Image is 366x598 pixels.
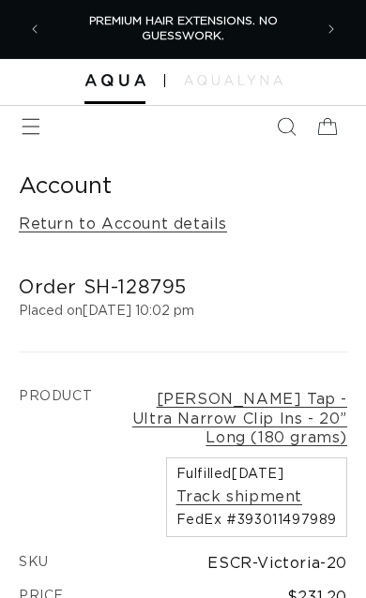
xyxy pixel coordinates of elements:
h2: Order SH-128795 [19,276,347,300]
img: Aqua Hair Extensions [84,74,145,86]
time: [DATE] [232,468,284,481]
summary: Search [266,106,307,147]
button: Next announcement [311,8,352,50]
time: [DATE] 10:02 pm [83,305,194,318]
span: Fulfilled [176,468,337,481]
a: Track shipment [176,487,302,507]
p: Placed on [19,300,347,323]
a: [PERSON_NAME] Tap - Ultra Narrow Clip Ins - 20” Long (180 grams) [111,390,347,448]
a: Return to Account details [19,211,227,238]
h1: Account [19,172,347,202]
button: Previous announcement [14,8,55,50]
summary: Menu [10,106,52,147]
span: FedEx #393011497989 [176,514,337,527]
img: aqualyna.com [184,75,282,84]
td: ESCR-Victoria-20 [19,546,347,580]
span: PREMIUM HAIR EXTENSIONS. NO GUESSWORK. [89,15,278,41]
